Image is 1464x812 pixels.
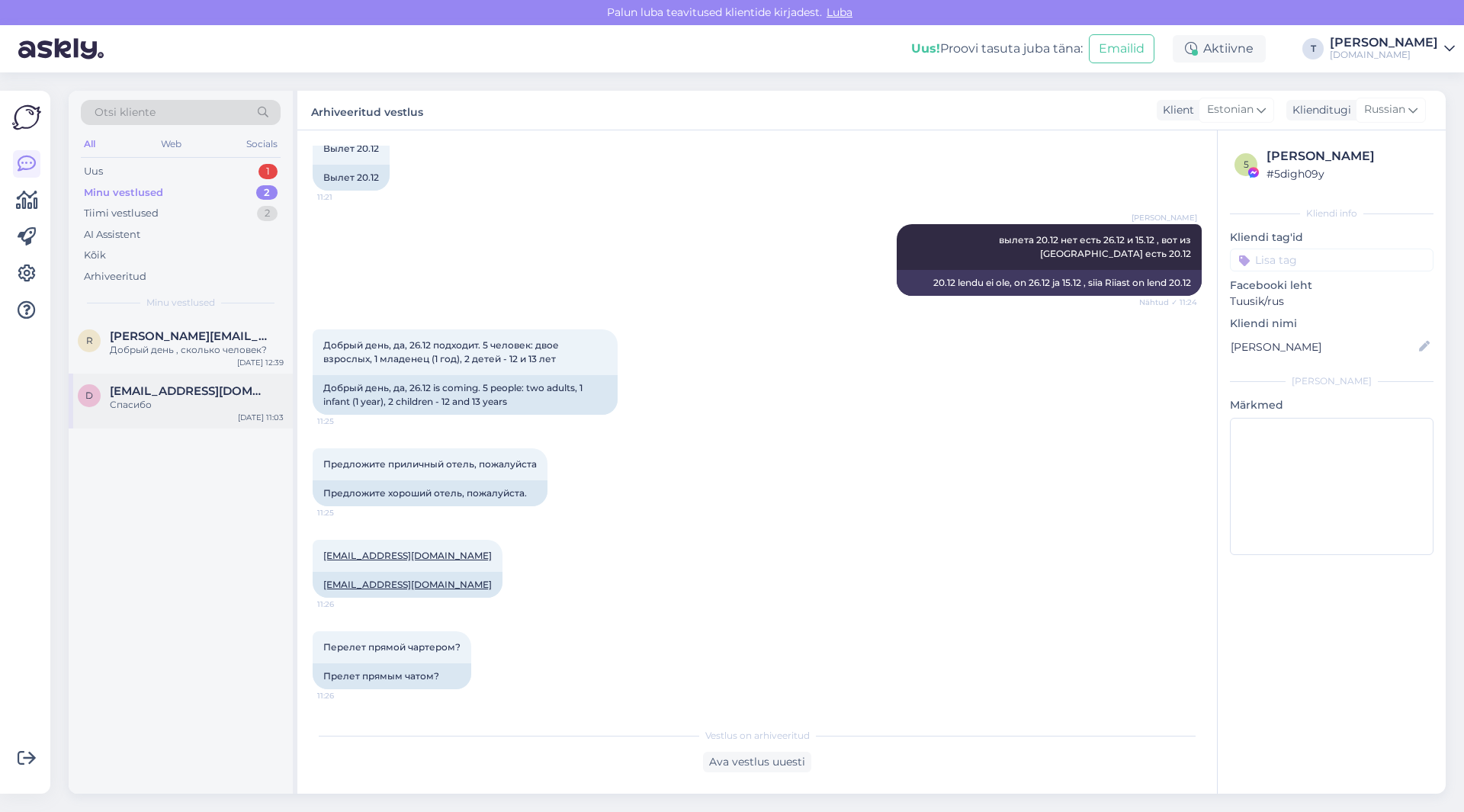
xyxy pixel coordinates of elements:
[317,507,374,518] span: 11:25
[81,134,98,154] div: All
[110,343,284,357] div: Добрый день , сколько человек?
[110,398,284,412] div: Спасибо
[257,206,278,221] div: 2
[1244,159,1249,170] span: 5
[317,690,374,701] span: 11:26
[1207,101,1254,118] span: Estonian
[1139,297,1197,308] span: Nähtud ✓ 11:24
[323,339,561,364] span: Добрый день, да, 26.12 подходит. 5 человек: двое взрослых, 1 младенец (1 год), 2 детей - 12 и 13 лет
[323,641,461,653] span: Перелет прямой чартером?
[1267,147,1429,165] div: [PERSON_NAME]
[313,663,471,689] div: Прелет прямым чатом?
[1230,316,1433,332] p: Kliendi nimi
[12,103,41,132] img: Askly Logo
[1286,102,1351,118] div: Klienditugi
[1230,397,1433,413] p: Märkmed
[1230,249,1433,271] input: Lisa tag
[323,550,492,561] a: [EMAIL_ADDRESS][DOMAIN_NAME]
[1364,101,1405,118] span: Russian
[86,335,93,346] span: r
[110,329,268,343] span: rita.pan70@gmail.com
[317,416,374,427] span: 11:25
[110,384,268,398] span: dmitrijzavadskij673@gmail.com
[256,185,278,201] div: 2
[1330,37,1438,49] div: [PERSON_NAME]
[146,296,215,310] span: Minu vestlused
[323,458,537,470] span: Предложите приличный отель, пожалуйста
[1231,339,1416,355] input: Lisa nimi
[85,390,93,401] span: d
[317,599,374,610] span: 11:26
[84,227,140,242] div: AI Assistent
[323,579,492,590] a: [EMAIL_ADDRESS][DOMAIN_NAME]
[1230,294,1433,310] p: Tuusik/rus
[1330,37,1455,61] a: [PERSON_NAME][DOMAIN_NAME]
[158,134,185,154] div: Web
[313,165,390,191] div: Вылет 20.12
[1330,49,1438,61] div: [DOMAIN_NAME]
[317,191,374,203] span: 11:21
[705,729,810,743] span: Vestlus on arhiveeritud
[1230,229,1433,246] p: Kliendi tag'id
[1302,38,1324,59] div: T
[258,164,278,179] div: 1
[311,100,423,120] label: Arhiveeritud vestlus
[84,269,146,284] div: Arhiveeritud
[822,5,857,19] span: Luba
[323,143,379,154] span: Вылет 20.12
[1230,207,1433,220] div: Kliendi info
[911,40,1083,58] div: Proovi tasuta juba täna:
[243,134,281,154] div: Socials
[1089,34,1154,63] button: Emailid
[1230,278,1433,294] p: Facebooki leht
[1267,165,1429,182] div: # 5digh09y
[911,41,940,56] b: Uus!
[84,206,159,221] div: Tiimi vestlused
[313,480,547,506] div: Предложите хороший отель, пожалуйста.
[95,104,156,120] span: Otsi kliente
[1230,374,1433,388] div: [PERSON_NAME]
[238,412,284,423] div: [DATE] 11:03
[1157,102,1194,118] div: Klient
[237,357,284,368] div: [DATE] 12:39
[1173,35,1266,63] div: Aktiivne
[897,270,1202,296] div: 20.12 lendu ei ole, on 26.12 ja 15.12 , siia Riiast on lend 20.12
[703,752,811,772] div: Ava vestlus uuesti
[84,185,163,201] div: Minu vestlused
[84,248,106,263] div: Kõik
[313,375,618,415] div: Добрый день, да, 26.12 is coming. 5 people: two adults, 1 infant (1 year), 2 children - 12 and 13...
[999,234,1193,259] span: вылета 20.12 нет есть 26.12 и 15.12 , вот из [GEOGRAPHIC_DATA] есть 20.12
[84,164,103,179] div: Uus
[1132,212,1197,223] span: [PERSON_NAME]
